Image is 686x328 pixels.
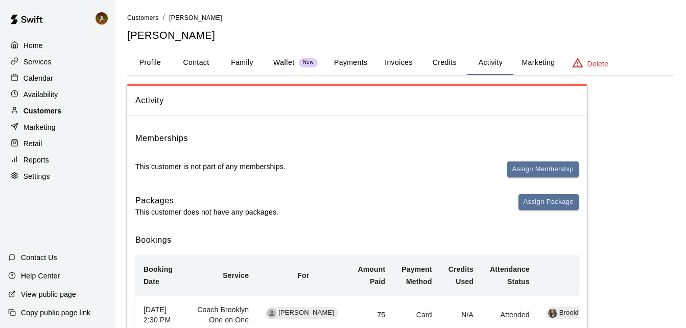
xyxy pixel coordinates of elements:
button: Credits [421,51,467,75]
span: Activity [135,94,579,107]
button: Contact [173,51,219,75]
b: Payment Method [401,265,432,286]
b: For [297,271,309,279]
a: Marketing [8,120,107,135]
p: Delete [587,59,608,69]
div: Cody Hansen [93,8,115,29]
h6: Bookings [135,233,579,247]
a: Customers [127,13,159,21]
p: Wallet [273,57,295,68]
a: Customers [8,103,107,119]
img: Brooklyn Mohamud [548,309,557,318]
button: Assign Package [518,194,579,210]
button: Assign Membership [507,161,579,177]
p: Reports [23,155,49,165]
h5: [PERSON_NAME] [127,29,674,42]
h6: Packages [135,194,278,207]
b: Credits Used [448,265,474,286]
li: / [163,12,165,23]
span: [PERSON_NAME] [169,14,222,21]
span: Brooklyn [PERSON_NAME] [555,308,647,318]
p: Help Center [21,271,60,281]
span: Customers [127,14,159,21]
b: Attendance Status [490,265,530,286]
img: Cody Hansen [96,12,108,25]
button: Profile [127,51,173,75]
p: Retail [23,138,42,149]
p: Copy public page link [21,308,90,318]
div: Kelli Casey [267,309,276,318]
p: View public page [21,289,76,299]
p: Customers [23,106,61,116]
p: Contact Us [21,252,57,263]
p: Availability [23,89,58,100]
a: Retail [8,136,107,151]
div: basic tabs example [127,51,674,75]
a: Calendar [8,71,107,86]
button: Marketing [513,51,563,75]
p: This customer is not part of any memberships. [135,161,286,172]
a: Settings [8,169,107,184]
button: Activity [467,51,513,75]
p: Calendar [23,73,53,83]
a: Reports [8,152,107,168]
b: Amount Paid [358,265,386,286]
p: Settings [23,171,50,181]
div: Brooklyn MohamudBrooklyn [PERSON_NAME] [546,307,647,319]
p: Marketing [23,122,56,132]
span: New [299,59,318,66]
button: Family [219,51,265,75]
a: Home [8,38,107,53]
p: Services [23,57,52,67]
span: [PERSON_NAME] [274,308,338,318]
button: Payments [326,51,375,75]
b: Booking Date [144,265,173,286]
button: Invoices [375,51,421,75]
p: This customer does not have any packages. [135,207,278,217]
b: Service [223,271,249,279]
a: Availability [8,87,107,102]
a: Services [8,54,107,69]
p: Home [23,40,43,51]
nav: breadcrumb [127,12,674,24]
h6: Memberships [135,132,188,145]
